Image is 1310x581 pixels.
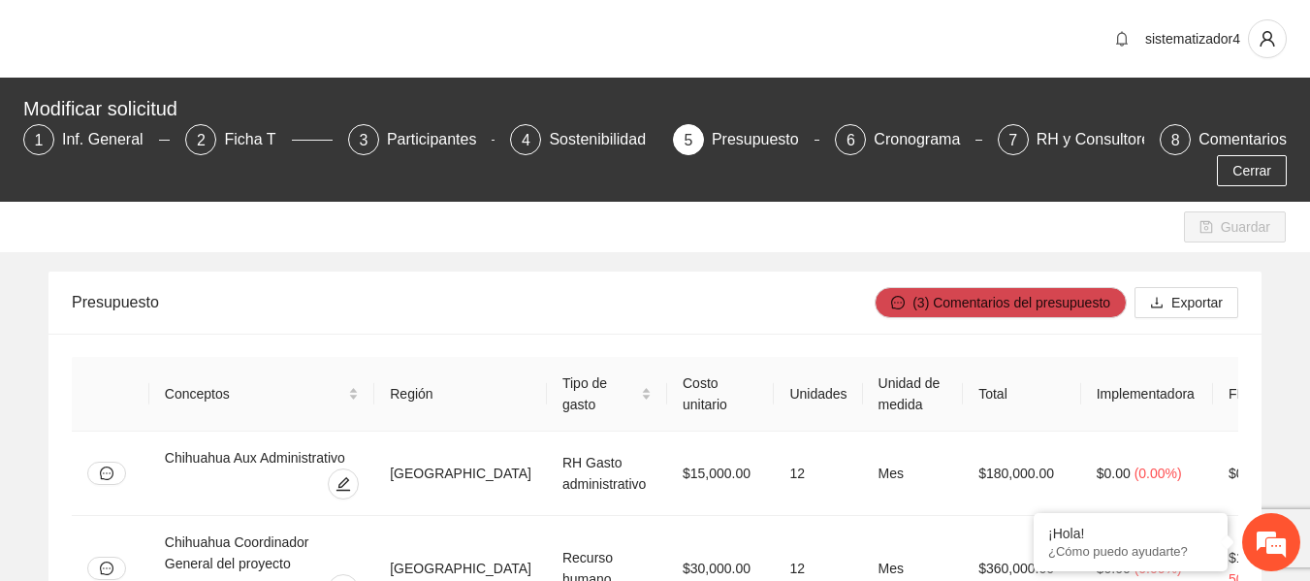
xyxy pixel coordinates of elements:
span: $0.00 [1097,466,1131,481]
p: ¿Cómo puedo ayudarte? [1048,544,1213,559]
td: $15,000.00 [667,432,774,516]
td: 12 [774,432,862,516]
button: downloadExportar [1134,287,1238,318]
div: ¡Hola! [1048,526,1213,541]
div: 6Cronograma [835,124,981,155]
button: bell [1106,23,1137,54]
div: Ficha T [224,124,291,155]
button: message(3) Comentarios del presupuesto [875,287,1127,318]
div: Presupuesto [712,124,815,155]
button: saveGuardar [1184,211,1286,242]
th: Total [963,357,1081,432]
span: 2 [197,132,206,148]
span: 7 [1008,132,1017,148]
span: $0.00 [1229,466,1262,481]
span: $180,000.00 [1229,550,1304,565]
div: 4Sostenibilidad [510,124,656,155]
div: 1Inf. General [23,124,170,155]
th: Región [374,357,547,432]
div: Sostenibilidad [549,124,661,155]
th: Tipo de gasto [547,357,667,432]
th: Conceptos [149,357,374,432]
span: message [891,296,905,311]
td: [GEOGRAPHIC_DATA] [374,432,547,516]
span: download [1150,296,1164,311]
span: (3) Comentarios del presupuesto [912,292,1110,313]
td: $180,000.00 [963,432,1081,516]
span: Conceptos [165,383,344,404]
div: Participantes [387,124,493,155]
div: 7RH y Consultores [998,124,1144,155]
span: message [100,562,113,575]
td: RH Gasto administrativo [547,432,667,516]
button: edit [328,468,359,500]
span: 1 [35,132,44,148]
div: Chihuahua Coordinador General del proyecto [165,532,359,574]
button: message [87,557,126,580]
span: message [100,467,113,480]
span: user [1249,30,1286,48]
span: Exportar [1171,292,1223,313]
span: Tipo de gasto [562,372,637,415]
button: message [87,462,126,485]
button: user [1248,19,1287,58]
span: 3 [359,132,367,148]
button: Cerrar [1217,155,1287,186]
th: Implementadora [1081,357,1213,432]
th: Costo unitario [667,357,774,432]
span: ( 0.00% ) [1134,466,1182,481]
div: 2Ficha T [185,124,332,155]
td: Mes [863,432,964,516]
th: Unidad de medida [863,357,964,432]
span: 6 [847,132,855,148]
div: 8Comentarios [1160,124,1287,155]
span: Cerrar [1232,160,1271,181]
span: bell [1107,31,1136,47]
span: sistematizador4 [1145,31,1240,47]
div: 5Presupuesto [673,124,819,155]
div: Cronograma [874,124,975,155]
div: Chihuahua Aux Administrativo [165,447,359,468]
div: RH y Consultores [1037,124,1173,155]
span: 5 [684,132,692,148]
span: 4 [522,132,530,148]
span: edit [329,476,358,492]
span: 8 [1171,132,1180,148]
div: Modificar solicitud [23,93,1275,124]
div: Presupuesto [72,274,875,330]
div: Comentarios [1198,124,1287,155]
th: Unidades [774,357,862,432]
div: 3Participantes [348,124,495,155]
div: Inf. General [62,124,159,155]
